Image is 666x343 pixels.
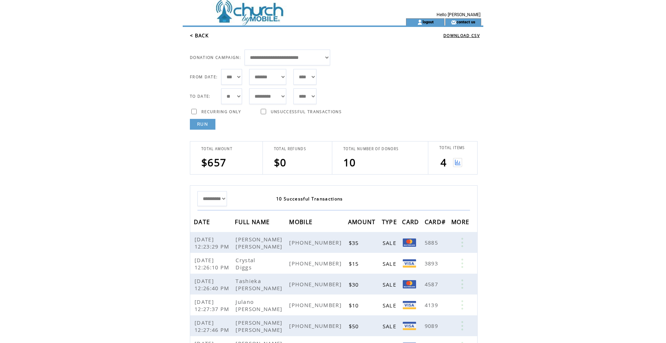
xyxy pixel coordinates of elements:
a: < BACK [190,32,209,39]
img: contact_us_icon.gif [451,19,456,25]
span: Tashieka [PERSON_NAME] [236,277,284,292]
span: [PHONE_NUMBER] [289,260,343,267]
span: 10 [343,156,356,169]
a: DATE [194,219,212,224]
span: [PERSON_NAME] [PERSON_NAME] [236,236,284,250]
span: Hello [PERSON_NAME] [437,12,480,17]
span: SALE [383,302,398,309]
a: contact us [456,19,475,24]
span: $50 [349,323,361,330]
img: Mastercard [403,238,416,247]
span: FROM DATE: [190,74,218,79]
a: DOWNLOAD CSV [443,33,480,38]
span: SALE [383,239,398,246]
img: VISA [403,301,416,309]
a: CARD [402,219,421,224]
span: [DATE] 12:26:10 PM [195,256,231,271]
span: $35 [349,239,361,246]
span: [DATE] 12:26:40 PM [195,277,231,292]
span: CARD# [425,216,448,230]
span: AMOUNT [348,216,378,230]
span: 10 Successful Transactions [276,196,343,202]
a: CARD# [425,219,448,224]
img: View graph [453,158,462,167]
span: [PHONE_NUMBER] [289,301,343,309]
span: SALE [383,260,398,267]
span: SALE [383,281,398,288]
span: 3893 [425,260,440,267]
span: [PHONE_NUMBER] [289,239,343,246]
span: 5885 [425,239,440,246]
span: 4139 [425,301,440,309]
span: [DATE] 12:23:29 PM [195,236,231,250]
span: $15 [349,260,361,267]
span: 4 [441,156,447,169]
span: [DATE] 12:27:46 PM [195,319,231,333]
a: logout [423,19,434,24]
span: DATE [194,216,212,230]
span: DONATION CAMPAIGN: [190,55,241,60]
img: Mastercard [403,280,416,288]
span: $30 [349,281,361,288]
span: CARD [402,216,421,230]
span: 9089 [425,322,440,329]
img: Visa [403,322,416,330]
img: Visa [403,259,416,268]
a: MOBILE [289,219,314,224]
span: SALE [383,323,398,330]
span: TOTAL ITEMS [439,145,465,150]
span: TOTAL NUMBER OF DONORS [343,147,398,151]
span: TOTAL REFUNDS [274,147,306,151]
a: AMOUNT [348,219,378,224]
span: [DATE] 12:27:37 PM [195,298,231,312]
span: MOBILE [289,216,314,230]
span: 4587 [425,281,440,288]
span: [PHONE_NUMBER] [289,322,343,329]
span: $0 [274,156,287,169]
span: [PHONE_NUMBER] [289,281,343,288]
span: Julano [PERSON_NAME] [236,298,284,312]
span: Crystal Diggs [236,256,255,271]
span: RECURRING ONLY [201,109,241,114]
span: UNSUCCESSFUL TRANSACTIONS [271,109,342,114]
span: TO DATE: [190,94,211,99]
span: [PERSON_NAME] [PERSON_NAME] [236,319,284,333]
img: account_icon.gif [417,19,423,25]
a: RUN [190,119,215,130]
span: TYPE [382,216,399,230]
span: $657 [201,156,226,169]
a: FULL NAME [235,219,272,224]
span: FULL NAME [235,216,272,230]
span: $10 [349,302,361,309]
a: TYPE [382,219,399,224]
span: MORE [451,216,471,230]
span: TOTAL AMOUNT [201,147,232,151]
